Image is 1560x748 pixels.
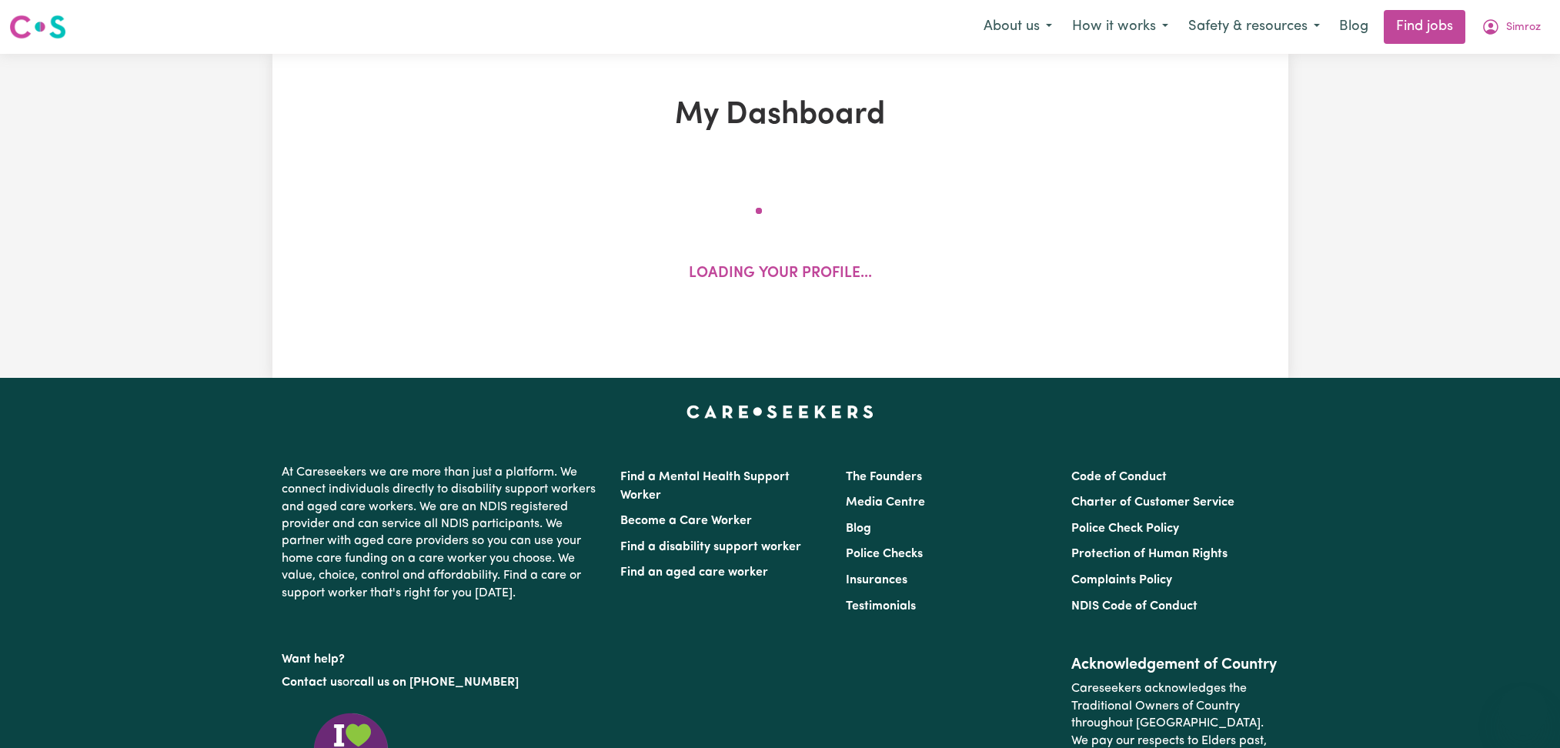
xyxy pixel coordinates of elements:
a: Find a Mental Health Support Worker [620,471,790,502]
h2: Acknowledgement of Country [1071,656,1278,674]
button: About us [974,11,1062,43]
a: Careseekers logo [9,9,66,45]
iframe: Button to launch messaging window [1498,686,1548,736]
a: Find an aged care worker [620,566,768,579]
a: call us on [PHONE_NUMBER] [354,676,519,689]
p: or [282,668,602,697]
a: Become a Care Worker [620,515,752,527]
button: How it works [1062,11,1178,43]
a: Find jobs [1384,10,1465,44]
a: Careseekers home page [686,406,874,418]
a: Code of Conduct [1071,471,1167,483]
a: Complaints Policy [1071,574,1172,586]
p: Loading your profile... [689,263,872,286]
span: Simroz [1506,19,1541,36]
a: Testimonials [846,600,916,613]
a: Contact us [282,676,342,689]
p: At Careseekers we are more than just a platform. We connect individuals directly to disability su... [282,458,602,608]
button: My Account [1471,11,1551,43]
a: Protection of Human Rights [1071,548,1228,560]
a: The Founders [846,471,922,483]
h1: My Dashboard [451,97,1110,134]
a: Blog [846,523,871,535]
p: Want help? [282,645,602,668]
a: Charter of Customer Service [1071,496,1234,509]
a: NDIS Code of Conduct [1071,600,1198,613]
a: Insurances [846,574,907,586]
button: Safety & resources [1178,11,1330,43]
a: Blog [1330,10,1378,44]
a: Police Check Policy [1071,523,1179,535]
a: Find a disability support worker [620,541,801,553]
a: Media Centre [846,496,925,509]
img: Careseekers logo [9,13,66,41]
a: Police Checks [846,548,923,560]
